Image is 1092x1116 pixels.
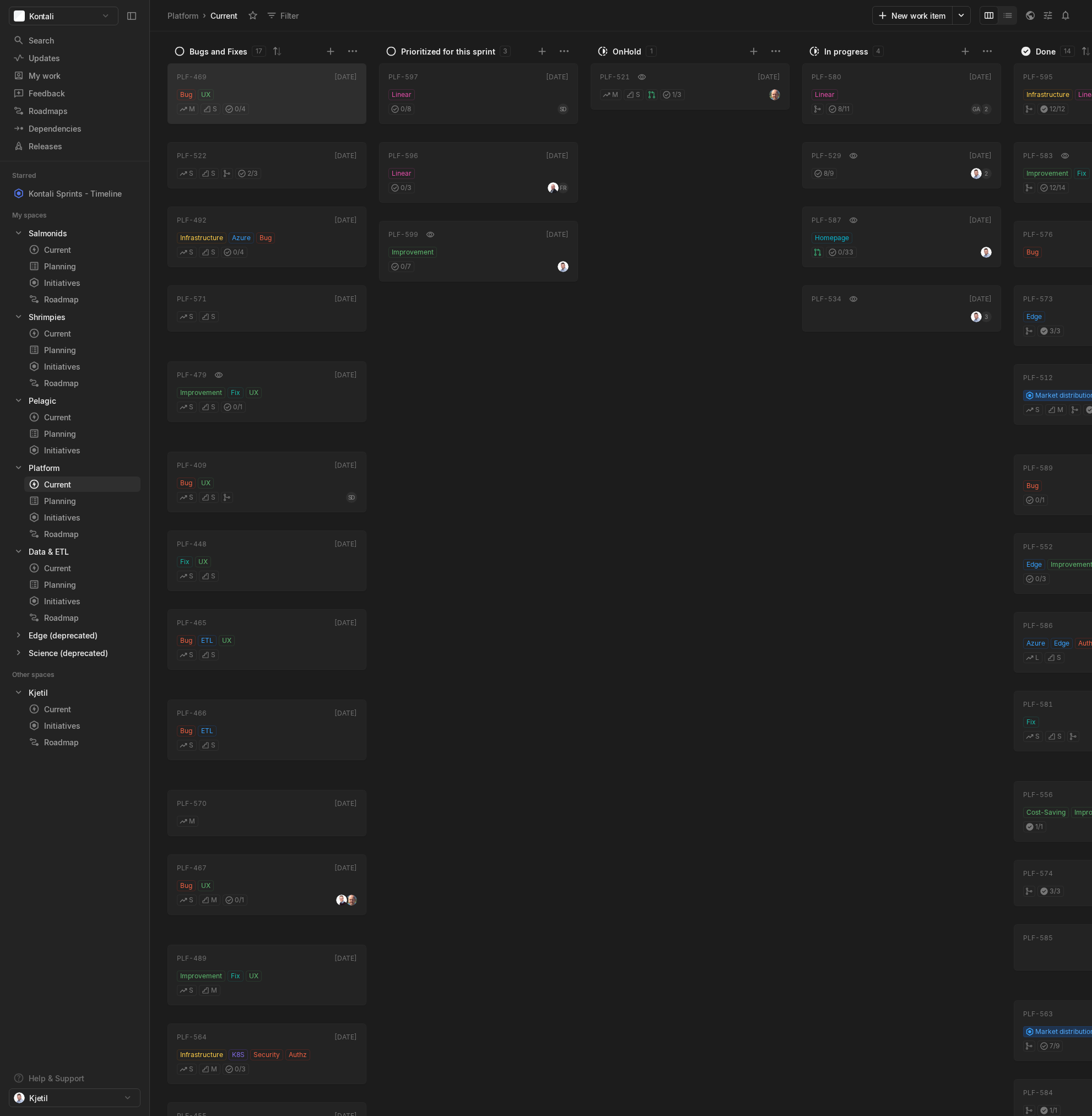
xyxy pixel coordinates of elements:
[401,104,411,114] span: 0 / 8
[167,530,366,591] a: PLF-448[DATE]FixUXSS
[9,393,140,408] a: Pelagic
[231,388,240,398] span: Fix
[1035,574,1046,584] span: 0 / 3
[9,186,140,201] div: Kontali Sprints - Timeline
[167,696,366,763] div: PLF-466[DATE]BugETLSS
[167,10,198,21] div: Platform
[812,215,841,225] div: PLF-587
[838,104,850,114] span: 8 / 11
[985,168,988,179] span: 2
[167,790,366,836] a: PLF-570[DATE]M
[998,6,1017,25] button: Change to mode list_view
[1023,790,1053,800] div: PLF-556
[348,492,355,503] span: SD
[189,816,195,826] span: M
[9,225,140,241] a: Salmonids
[1023,463,1053,473] div: PLF-589
[13,70,136,82] div: My work
[1035,653,1039,663] span: L
[167,207,366,267] a: PLF-492[DATE]InfrastructureAzureBugSS0/4
[971,311,982,322] img: profilbilde_kontali.png
[1023,230,1053,240] div: PLF-576
[167,941,366,1009] div: PLF-489[DATE]ImprovementFixUXSM
[1035,405,1040,415] span: S
[392,247,434,257] span: Improvement
[802,203,1001,270] div: PLF-587[DATE]Homepage0/33
[29,687,48,698] div: Kjetil
[167,854,366,915] a: PLF-467[DATE]BugUXSM0/1
[980,6,998,25] button: Change to mode board_view
[167,63,366,124] a: PLF-469[DATE]BugUXMS0/4
[1050,104,1065,114] span: 12 / 12
[769,89,780,100] img: profile.jpeg
[802,63,1001,124] a: PLF-580[DATE]Linear8/11GA2
[379,139,578,206] div: PLF-596[DATE]Linear0/3FR
[232,233,251,243] span: Azure
[9,32,140,48] a: Search
[9,627,140,643] div: Edge (deprecated)
[177,708,207,718] div: PLF-466
[1035,732,1040,741] span: S
[815,90,835,100] span: Linear
[13,123,136,134] div: Dependencies
[189,650,193,660] span: S
[379,142,578,203] a: PLF-596[DATE]Linear0/3FR
[29,10,54,22] span: Kontali
[177,151,207,161] div: PLF-522
[971,168,982,179] img: profilbilde_kontali.png
[29,227,67,239] div: Salmonids
[24,342,140,357] a: Planning
[29,395,56,407] div: Pelagic
[165,8,201,23] a: Platform
[802,282,1001,335] div: PLF-534[DATE]3
[388,72,418,82] div: PLF-597
[13,88,136,99] div: Feedback
[29,479,136,490] div: Current
[189,247,193,257] span: S
[24,560,140,576] a: Current
[24,734,140,750] a: Roadmap
[177,863,207,873] div: PLF-467
[222,636,231,646] span: UX
[177,954,207,963] div: PLF-489
[177,618,207,628] div: PLF-465
[180,636,192,646] span: Bug
[180,726,192,736] span: Bug
[9,544,140,559] div: Data & ETL
[401,262,411,272] span: 0 / 7
[29,703,136,715] div: Current
[334,461,357,470] div: [DATE]
[334,539,357,549] div: [DATE]
[392,169,412,178] span: Linear
[838,247,853,257] span: 0 / 33
[211,402,215,412] span: S
[980,6,1017,25] div: board and list toggle
[211,895,217,905] span: M
[1077,169,1086,178] span: Fix
[167,609,366,670] a: PLF-465[DATE]BugETLUXSS
[260,233,272,243] span: Bug
[231,971,240,981] span: Fix
[13,35,136,46] div: Search
[29,328,136,339] div: Current
[189,492,193,502] span: S
[167,448,366,516] div: PLF-409[DATE]BugUXSSSD
[167,282,366,335] div: PLF-571[DATE]SS
[985,311,988,322] span: 3
[211,571,215,581] span: S
[558,261,569,272] img: profilbilde_kontali.png
[1023,373,1053,383] div: PLF-512
[802,285,1001,332] a: PLF-534[DATE]3
[233,247,244,257] span: 0 / 4
[167,361,366,422] a: PLF-479[DATE]ImprovementFixUXSS0/1
[189,104,195,114] span: M
[379,60,578,127] div: PLF-597[DATE]Linear0/8SD
[29,630,98,641] div: Edge (deprecated)
[591,60,794,1116] div: grid
[167,700,366,760] a: PLF-466[DATE]BugETLSS
[29,244,136,256] div: Current
[1050,183,1066,193] span: 12 / 14
[379,63,578,124] a: PLF-597[DATE]Linear0/8SD
[812,294,841,304] div: PLF-534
